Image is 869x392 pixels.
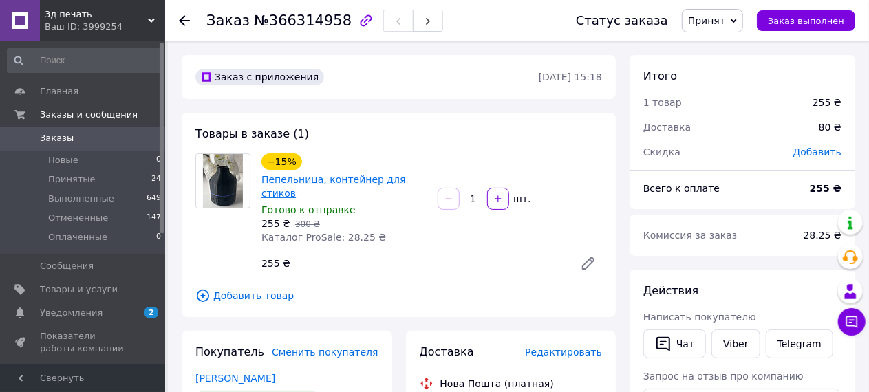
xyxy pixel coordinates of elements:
[48,212,108,224] span: Отмененные
[643,312,756,323] span: Написать покупателю
[295,219,320,229] span: 300 ₴
[256,254,569,273] div: 255 ₴
[793,146,841,157] span: Добавить
[45,8,148,21] span: 3д печать
[757,10,855,31] button: Заказ выполнен
[643,97,682,108] span: 1 товар
[261,153,302,170] div: −15%
[272,347,378,358] span: Сменить покупателя
[643,329,706,358] button: Чат
[40,283,118,296] span: Товары и услуги
[7,48,162,73] input: Поиск
[643,371,804,382] span: Запрос на отзыв про компанию
[811,112,850,142] div: 80 ₴
[261,232,386,243] span: Каталог ProSale: 28.25 ₴
[195,345,264,358] span: Покупатель
[147,193,161,205] span: 649
[144,307,158,318] span: 2
[40,307,103,319] span: Уведомления
[643,230,738,241] span: Комиссия за заказ
[147,212,161,224] span: 147
[511,192,533,206] div: шт.
[688,15,725,26] span: Принят
[525,347,602,358] span: Редактировать
[40,109,138,121] span: Заказы и сообщения
[804,230,841,241] span: 28.25 ₴
[179,14,190,28] div: Вернуться назад
[40,132,74,144] span: Заказы
[151,173,161,186] span: 24
[768,16,844,26] span: Заказ выполнен
[261,218,290,229] span: 255 ₴
[48,193,114,205] span: Выполненные
[575,250,602,277] a: Редактировать
[40,260,94,272] span: Сообщения
[539,72,602,83] time: [DATE] 15:18
[195,288,602,303] span: Добавить товар
[156,231,161,243] span: 0
[48,154,78,166] span: Новые
[576,14,668,28] div: Статус заказа
[195,69,324,85] div: Заказ с приложения
[261,174,406,199] a: Пепельница, контейнер для стиков
[195,127,309,140] span: Товары в заказе (1)
[206,12,250,29] span: Заказ
[420,345,474,358] span: Доставка
[261,204,356,215] span: Готово к отправке
[810,183,841,194] b: 255 ₴
[40,85,78,98] span: Главная
[643,183,720,194] span: Всего к оплате
[40,330,127,355] span: Показатели работы компании
[203,154,244,208] img: Пепельница, контейнер для стиков
[766,329,833,358] a: Telegram
[45,21,165,33] div: Ваш ID: 3999254
[437,377,557,391] div: Нова Пошта (платная)
[195,373,275,384] a: [PERSON_NAME]
[48,173,96,186] span: Принятые
[643,284,698,297] span: Действия
[48,231,107,243] span: Оплаченные
[254,12,352,29] span: №366314958
[643,122,691,133] span: Доставка
[813,96,841,109] div: 255 ₴
[711,329,760,358] a: Viber
[643,146,680,157] span: Скидка
[156,154,161,166] span: 0
[643,69,677,83] span: Итого
[838,308,866,336] button: Чат с покупателем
